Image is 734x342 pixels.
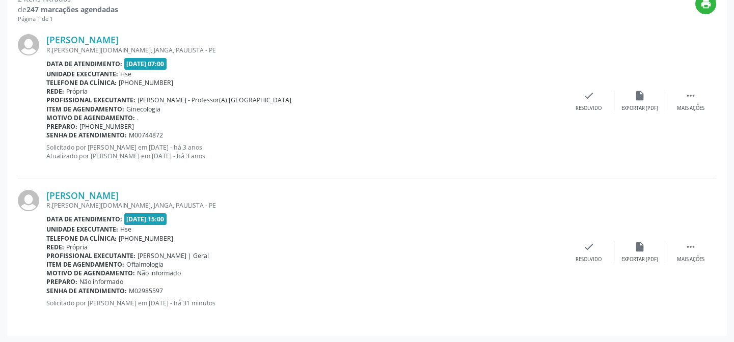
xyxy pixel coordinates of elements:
div: Página 1 de 1 [18,15,118,23]
b: Motivo de agendamento: [46,269,135,277]
span: [DATE] 15:00 [124,213,167,225]
span: [PERSON_NAME] - Professor(A) [GEOGRAPHIC_DATA] [138,96,291,104]
div: Resolvido [576,256,602,263]
span: Oftalmologia [126,260,164,269]
span: Não informado [137,269,181,277]
div: Mais ações [677,256,704,263]
a: [PERSON_NAME] [46,190,119,201]
p: Solicitado por [PERSON_NAME] em [DATE] - há 3 anos Atualizado por [PERSON_NAME] em [DATE] - há 3 ... [46,143,563,160]
span: [PHONE_NUMBER] [79,122,134,131]
b: Data de atendimento: [46,60,122,68]
span: Hse [120,225,131,234]
b: Unidade executante: [46,225,118,234]
span: Própria [66,243,88,251]
b: Profissional executante: [46,251,135,260]
i:  [685,241,696,252]
div: de [18,4,118,15]
b: Preparo: [46,122,77,131]
b: Telefone da clínica: [46,234,117,243]
b: Rede: [46,243,64,251]
b: Motivo de agendamento: [46,113,135,122]
div: Exportar (PDF) [621,256,658,263]
b: Telefone da clínica: [46,78,117,87]
span: [PHONE_NUMBER] [119,234,173,243]
b: Senha de atendimento: [46,131,127,139]
i:  [685,90,696,101]
span: M00744872 [129,131,163,139]
span: Não informado [79,277,123,286]
b: Preparo: [46,277,77,286]
b: Profissional executante: [46,96,135,104]
i: insert_drive_file [634,241,645,252]
div: R.[PERSON_NAME][DOMAIN_NAME], JANGA, PAULISTA - PE [46,46,563,54]
span: M02985597 [129,287,163,295]
b: Rede: [46,87,64,96]
span: [PERSON_NAME] | Geral [138,251,209,260]
p: Solicitado por [PERSON_NAME] em [DATE] - há 31 minutos [46,299,563,307]
span: . [137,113,139,122]
b: Senha de atendimento: [46,287,127,295]
span: [DATE] 07:00 [124,58,167,70]
div: Exportar (PDF) [621,105,658,112]
div: Resolvido [576,105,602,112]
strong: 247 marcações agendadas [26,5,118,14]
span: Própria [66,87,88,96]
span: Hse [120,70,131,78]
span: Ginecologia [126,105,160,113]
i: insert_drive_file [634,90,645,101]
img: img [18,190,39,211]
b: Item de agendamento: [46,105,124,113]
div: Mais ações [677,105,704,112]
b: Data de atendimento: [46,215,122,223]
i: check [583,90,594,101]
i: check [583,241,594,252]
div: R.[PERSON_NAME][DOMAIN_NAME], JANGA, PAULISTA - PE [46,201,563,210]
b: Unidade executante: [46,70,118,78]
a: [PERSON_NAME] [46,34,119,45]
span: [PHONE_NUMBER] [119,78,173,87]
b: Item de agendamento: [46,260,124,269]
img: img [18,34,39,55]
